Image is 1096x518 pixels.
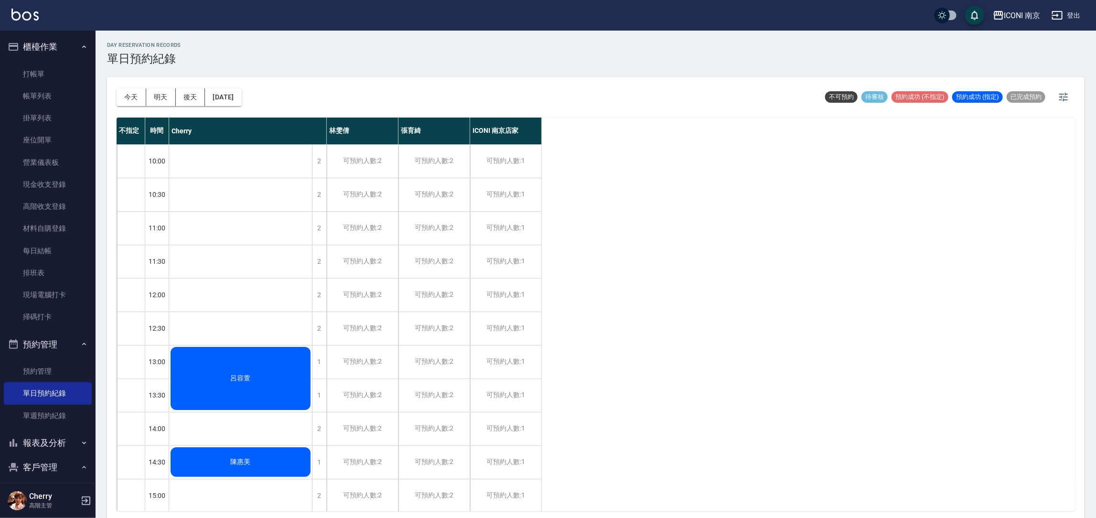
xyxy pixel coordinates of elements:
[470,345,541,378] div: 可預約人數:1
[4,129,92,151] a: 座位開單
[398,118,470,144] div: 張育綺
[470,379,541,412] div: 可預約人數:1
[327,412,398,445] div: 可預約人數:2
[4,431,92,455] button: 報表及分析
[29,501,78,510] p: 高階主管
[312,145,326,178] div: 2
[470,245,541,278] div: 可預約人數:1
[8,491,27,510] img: Person
[176,88,205,106] button: 後天
[11,9,39,21] img: Logo
[1007,93,1045,101] span: 已完成預約
[145,378,169,412] div: 13:30
[327,178,398,211] div: 可預約人數:2
[145,479,169,512] div: 15:00
[470,412,541,445] div: 可預約人數:1
[4,360,92,382] a: 預約管理
[312,312,326,345] div: 2
[398,345,470,378] div: 可預約人數:2
[145,118,169,144] div: 時間
[4,382,92,404] a: 單日預約紀錄
[327,479,398,512] div: 可預約人數:2
[470,279,541,312] div: 可預約人數:1
[327,118,398,144] div: 林雯倩
[145,345,169,378] div: 13:00
[1048,7,1085,24] button: 登出
[145,445,169,479] div: 14:30
[470,446,541,479] div: 可預約人數:1
[4,306,92,328] a: 掃碼打卡
[145,245,169,278] div: 11:30
[398,245,470,278] div: 可預約人數:2
[470,145,541,178] div: 可預約人數:1
[107,52,181,65] h3: 單日預約紀錄
[4,284,92,306] a: 現場電腦打卡
[4,34,92,59] button: 櫃檯作業
[312,345,326,378] div: 1
[145,178,169,211] div: 10:30
[312,479,326,512] div: 2
[145,278,169,312] div: 12:00
[205,88,241,106] button: [DATE]
[145,144,169,178] div: 10:00
[470,312,541,345] div: 可預約人數:1
[4,85,92,107] a: 帳單列表
[327,212,398,245] div: 可預約人數:2
[145,211,169,245] div: 11:00
[470,118,542,144] div: ICONI 南京店家
[398,212,470,245] div: 可預約人數:2
[825,93,858,101] span: 不可預約
[146,88,176,106] button: 明天
[4,405,92,427] a: 單週預約紀錄
[312,279,326,312] div: 2
[4,262,92,284] a: 排班表
[952,93,1003,101] span: 預約成功 (指定)
[117,118,145,144] div: 不指定
[4,217,92,239] a: 材料自購登錄
[398,379,470,412] div: 可預約人數:2
[4,240,92,262] a: 每日結帳
[4,195,92,217] a: 高階收支登錄
[398,145,470,178] div: 可預約人數:2
[327,245,398,278] div: 可預約人數:2
[398,279,470,312] div: 可預約人數:2
[145,412,169,445] div: 14:00
[312,446,326,479] div: 1
[4,151,92,173] a: 營業儀表板
[965,6,984,25] button: save
[145,312,169,345] div: 12:30
[327,279,398,312] div: 可預約人數:2
[229,458,253,466] span: 陳惠美
[327,379,398,412] div: 可預約人數:2
[861,93,888,101] span: 待審核
[107,42,181,48] h2: day Reservation records
[327,446,398,479] div: 可預約人數:2
[4,63,92,85] a: 打帳單
[398,412,470,445] div: 可預約人數:2
[470,479,541,512] div: 可預約人數:1
[312,212,326,245] div: 2
[398,479,470,512] div: 可預約人數:2
[4,455,92,480] button: 客戶管理
[312,379,326,412] div: 1
[312,245,326,278] div: 2
[29,492,78,501] h5: Cherry
[169,118,327,144] div: Cherry
[312,412,326,445] div: 2
[312,178,326,211] div: 2
[229,374,253,383] span: 呂容萱
[4,173,92,195] a: 現金收支登錄
[1004,10,1041,22] div: ICONI 南京
[892,93,948,101] span: 預約成功 (不指定)
[470,178,541,211] div: 可預約人數:1
[117,88,146,106] button: 今天
[4,332,92,357] button: 預約管理
[989,6,1044,25] button: ICONI 南京
[327,345,398,378] div: 可預約人數:2
[398,312,470,345] div: 可預約人數:2
[470,212,541,245] div: 可預約人數:1
[398,446,470,479] div: 可預約人數:2
[327,312,398,345] div: 可預約人數:2
[398,178,470,211] div: 可預約人數:2
[4,107,92,129] a: 掛單列表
